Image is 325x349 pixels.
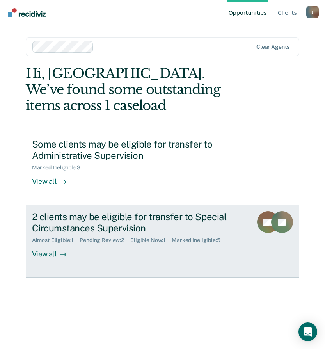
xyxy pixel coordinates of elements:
[306,6,319,18] button: Profile dropdown button
[32,164,87,171] div: Marked Ineligible : 3
[172,237,226,244] div: Marked Ineligible : 5
[26,66,245,113] div: Hi, [GEOGRAPHIC_DATA]. We’ve found some outstanding items across 1 caseload
[26,205,300,278] a: 2 clients may be eligible for transfer to Special Circumstances SupervisionAlmost Eligible:1Pendi...
[80,237,130,244] div: Pending Review : 2
[32,211,247,234] div: 2 clients may be eligible for transfer to Special Circumstances Supervision
[32,171,76,186] div: View all
[8,8,46,17] img: Recidiviz
[256,44,289,50] div: Clear agents
[130,237,172,244] div: Eligible Now : 1
[298,322,317,341] div: Open Intercom Messenger
[306,6,319,18] div: l
[26,132,300,205] a: Some clients may be eligible for transfer to Administrative SupervisionMarked Ineligible:3View all
[32,139,275,161] div: Some clients may be eligible for transfer to Administrative Supervision
[32,237,80,244] div: Almost Eligible : 1
[32,244,76,259] div: View all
